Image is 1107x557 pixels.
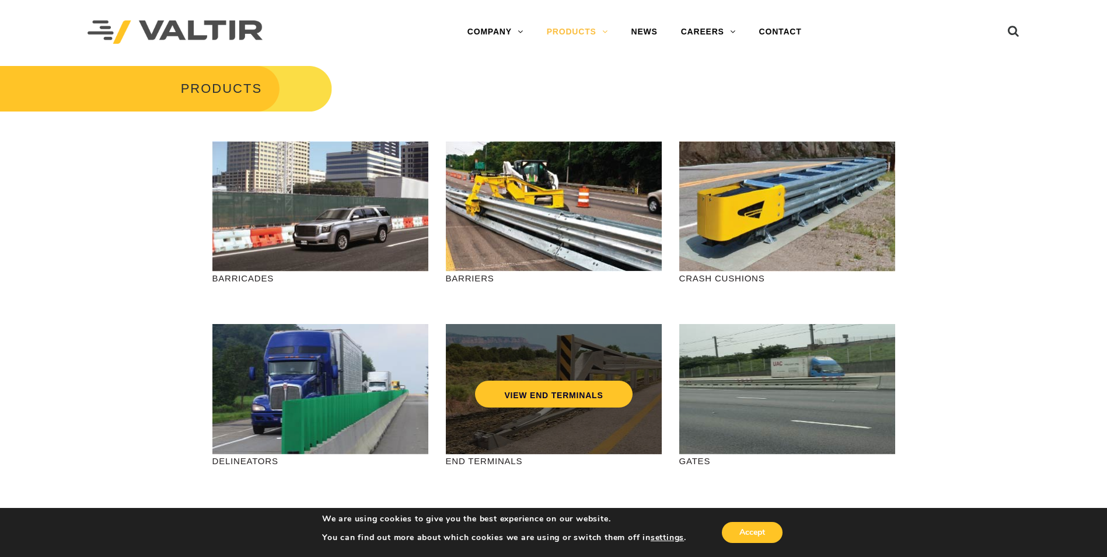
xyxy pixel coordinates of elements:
p: BARRICADES [212,271,428,285]
p: We are using cookies to give you the best experience on our website. [322,514,686,524]
a: NEWS [620,20,669,44]
a: COMPANY [456,20,535,44]
button: Accept [722,522,783,543]
p: END TERMINALS [446,454,662,468]
p: BARRIERS [446,271,662,285]
img: Valtir [88,20,263,44]
p: GATES [679,454,895,468]
a: VIEW END TERMINALS [475,381,632,408]
p: You can find out more about which cookies we are using or switch them off in . [322,532,686,543]
p: CRASH CUSHIONS [679,271,895,285]
a: PRODUCTS [535,20,620,44]
p: DELINEATORS [212,454,428,468]
a: CONTACT [748,20,813,44]
a: CAREERS [669,20,748,44]
button: settings [651,532,684,543]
